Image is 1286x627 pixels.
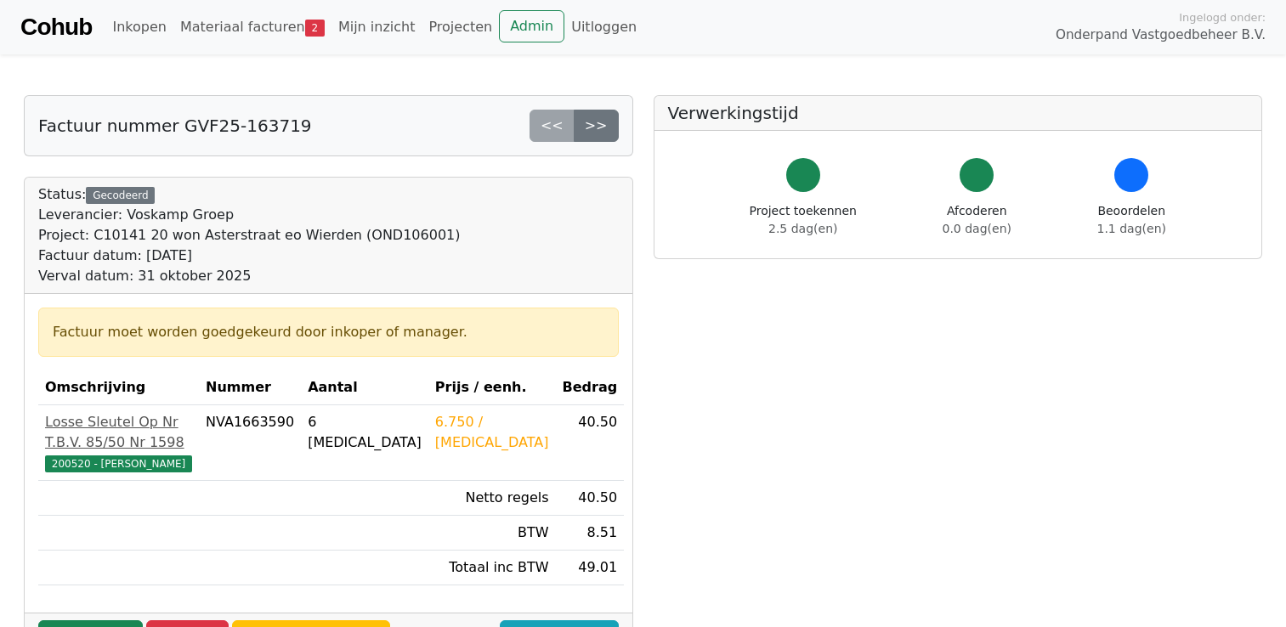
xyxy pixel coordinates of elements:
[428,551,556,585] td: Totaal inc BTW
[556,516,625,551] td: 8.51
[105,10,173,44] a: Inkopen
[556,405,625,481] td: 40.50
[86,187,155,204] div: Gecodeerd
[422,10,499,44] a: Projecten
[428,481,556,516] td: Netto regels
[943,222,1011,235] span: 0.0 dag(en)
[45,412,192,453] div: Losse Sleutel Op Nr T.B.V. 85/50 Nr 1598
[428,370,556,405] th: Prijs / eenh.
[1056,25,1266,45] span: Onderpand Vastgoedbeheer B.V.
[38,205,461,225] div: Leverancier: Voskamp Groep
[199,405,301,481] td: NVA1663590
[1097,222,1166,235] span: 1.1 dag(en)
[38,370,199,405] th: Omschrijving
[556,551,625,585] td: 49.01
[574,110,619,142] a: >>
[556,481,625,516] td: 40.50
[499,10,564,42] a: Admin
[38,184,461,286] div: Status:
[173,10,331,44] a: Materiaal facturen2
[943,202,1011,238] div: Afcoderen
[301,370,428,405] th: Aantal
[668,103,1249,123] h5: Verwerkingstijd
[1179,9,1266,25] span: Ingelogd onder:
[38,246,461,266] div: Factuur datum: [DATE]
[305,20,325,37] span: 2
[20,7,92,48] a: Cohub
[1097,202,1166,238] div: Beoordelen
[331,10,422,44] a: Mijn inzicht
[53,322,604,342] div: Factuur moet worden goedgekeurd door inkoper of manager.
[564,10,643,44] a: Uitloggen
[428,516,556,551] td: BTW
[199,370,301,405] th: Nummer
[38,116,312,136] h5: Factuur nummer GVF25-163719
[435,412,549,453] div: 6.750 / [MEDICAL_DATA]
[45,412,192,473] a: Losse Sleutel Op Nr T.B.V. 85/50 Nr 1598200520 - [PERSON_NAME]
[308,412,422,453] div: 6 [MEDICAL_DATA]
[768,222,837,235] span: 2.5 dag(en)
[750,202,857,238] div: Project toekennen
[556,370,625,405] th: Bedrag
[38,266,461,286] div: Verval datum: 31 oktober 2025
[38,225,461,246] div: Project: C10141 20 won Asterstraat eo Wierden (OND106001)
[45,455,192,472] span: 200520 - [PERSON_NAME]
